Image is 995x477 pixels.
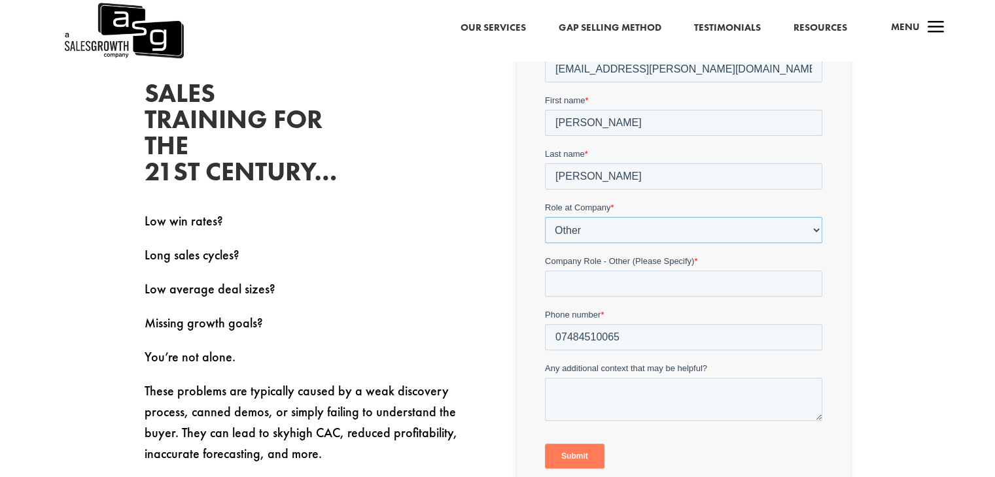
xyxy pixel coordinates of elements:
[559,20,661,37] a: Gap Selling Method
[145,348,236,365] span: You’re not alone.
[145,80,341,191] h2: SALES TRAINING FOR THE 21ST CENTURY…
[794,20,847,37] a: Resources
[461,20,526,37] a: Our Services
[145,382,457,462] span: These problems are typically caused by a weak discovery process, canned demos, or simply failing ...
[145,280,275,297] span: Low average deal sizes?
[145,314,263,331] span: Missing growth goals?
[923,15,949,41] span: a
[891,20,920,33] span: Menu
[145,212,223,229] span: Low win rates?
[145,246,239,263] span: Long sales cycles?
[694,20,761,37] a: Testimonials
